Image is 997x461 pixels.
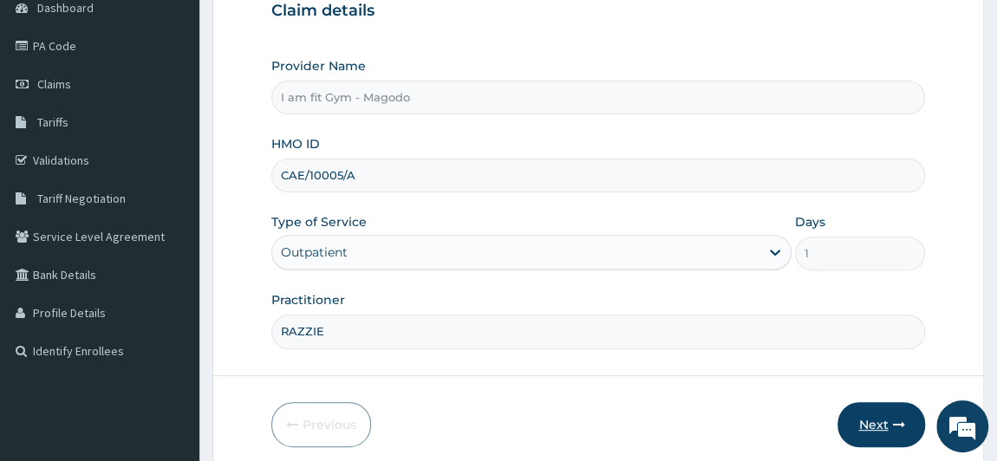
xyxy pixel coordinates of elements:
span: We're online! [101,127,239,302]
h3: Claim details [271,2,926,21]
div: Minimize live chat window [284,9,326,50]
label: Provider Name [271,57,366,75]
label: Days [795,213,825,230]
span: Claims [37,76,71,92]
label: Practitioner [271,291,345,308]
label: Type of Service [271,213,367,230]
input: Enter Name [271,315,926,348]
button: Next [837,402,925,447]
span: Tariffs [37,114,68,130]
input: Enter HMO ID [271,159,926,192]
span: Tariff Negotiation [37,191,126,206]
label: HMO ID [271,135,320,153]
textarea: Type your message and hit 'Enter' [9,290,330,351]
button: Previous [271,402,371,447]
img: d_794563401_company_1708531726252_794563401 [32,87,70,130]
div: Chat with us now [90,97,291,120]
